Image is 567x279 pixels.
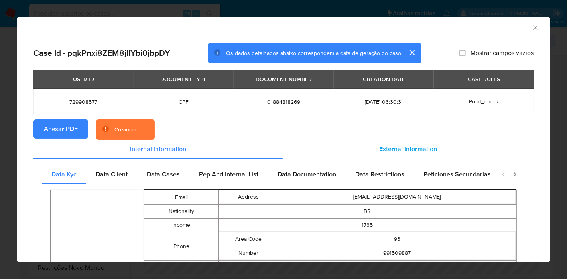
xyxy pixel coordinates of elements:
[402,43,421,62] button: cerrar
[33,140,534,159] div: Detailed info
[156,72,212,86] div: DOCUMENT TYPE
[144,232,219,261] td: Phone
[147,170,180,179] span: Data Cases
[358,72,410,86] div: CREATION DATE
[278,232,516,246] td: 93
[423,170,491,179] span: Peticiones Secundarias
[278,190,516,204] td: [EMAIL_ADDRESS][DOMAIN_NAME]
[33,119,88,139] button: Anexar PDF
[144,261,219,275] td: Is Pep
[143,98,224,105] span: CPF
[226,49,402,57] span: Os dados detalhados abaixo correspondem à data de geração do caso.
[459,50,466,56] input: Mostrar campos vazios
[219,232,278,246] td: Area Code
[144,219,219,232] td: Income
[463,72,505,86] div: CASE RULES
[219,261,516,275] td: false
[471,49,534,57] span: Mostrar campos vazios
[17,17,550,262] div: closure-recommendation-modal
[96,170,128,179] span: Data Client
[51,170,77,179] span: Data Kyc
[219,190,278,204] td: Address
[343,98,424,105] span: [DATE] 03:30:31
[44,120,78,138] span: Anexar PDF
[114,126,136,134] div: Creando
[243,98,324,105] span: 01884818269
[43,98,124,105] span: 729908577
[144,205,219,219] td: Nationality
[251,72,317,86] div: DOCUMENT NUMBER
[379,144,437,154] span: External information
[278,170,336,179] span: Data Documentation
[199,170,258,179] span: Pep And Internal List
[219,246,278,260] td: Number
[130,144,186,154] span: Internal information
[68,72,99,86] div: USER ID
[469,98,499,105] span: Point_check
[532,24,539,31] button: Fechar a janela
[219,219,516,232] td: 1735
[278,246,516,260] td: 991509887
[42,165,493,184] div: Detailed internal info
[355,170,404,179] span: Data Restrictions
[33,48,170,58] h2: Case Id - pqkPnxi8ZEM8jIlYbi0jbpDY
[144,190,219,205] td: Email
[219,205,516,219] td: BR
